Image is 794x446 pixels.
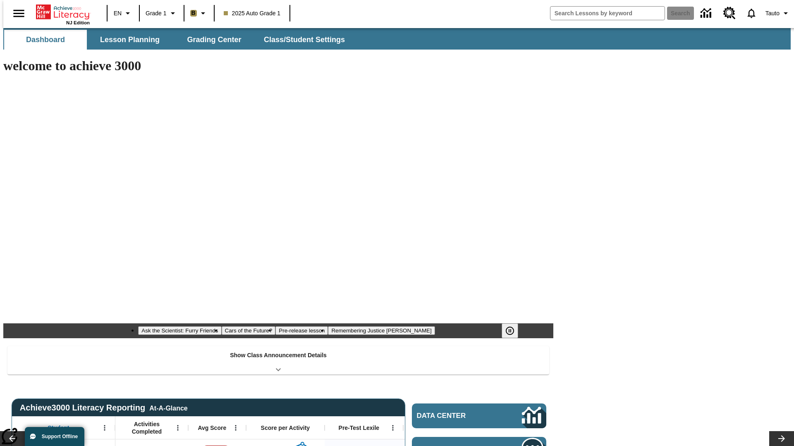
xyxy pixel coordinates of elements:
button: Open Menu [172,422,184,434]
span: Grade 1 [146,9,167,18]
span: Data Center [417,412,494,420]
span: Student [48,424,69,432]
p: Show Class Announcement Details [230,351,327,360]
span: Avg Score [198,424,226,432]
a: Data Center [412,403,546,428]
button: Language: EN, Select a language [110,6,136,21]
a: Data Center [696,2,718,25]
button: Profile/Settings [762,6,794,21]
span: Class/Student Settings [264,35,345,45]
a: Notifications [741,2,762,24]
button: Dashboard [4,30,87,50]
span: Dashboard [26,35,65,45]
span: Lesson Planning [100,35,160,45]
button: Open Menu [230,422,242,434]
span: B [191,8,196,18]
span: Tauto [765,9,780,18]
div: Show Class Announcement Details [7,346,549,375]
button: Support Offline [25,427,84,446]
button: Open Menu [98,422,111,434]
a: Resource Center, Will open in new tab [718,2,741,24]
a: Home [36,4,90,20]
button: Slide 1 Ask the Scientist: Furry Friends [138,326,221,335]
button: Grade: Grade 1, Select a grade [142,6,181,21]
div: SubNavbar [3,28,791,50]
button: Slide 2 Cars of the Future? [222,326,276,335]
div: Home [36,3,90,25]
div: Pause [502,323,526,338]
button: Slide 3 Pre-release lesson [275,326,328,335]
button: Lesson carousel, Next [769,431,794,446]
span: NJ Edition [66,20,90,25]
button: Class/Student Settings [257,30,352,50]
div: At-A-Glance [149,403,187,412]
span: Support Offline [42,434,78,439]
span: Score per Activity [261,424,310,432]
button: Pause [502,323,518,338]
button: Open Menu [387,422,399,434]
button: Open side menu [7,1,31,26]
button: Grading Center [173,30,256,50]
input: search field [550,7,665,20]
button: Slide 4 Remembering Justice O'Connor [328,326,435,335]
button: Lesson Planning [88,30,171,50]
div: SubNavbar [3,30,352,50]
span: EN [114,9,122,18]
span: Grading Center [187,35,241,45]
span: Pre-Test Lexile [339,424,380,432]
button: Boost Class color is light brown. Change class color [187,6,211,21]
span: Achieve3000 Literacy Reporting [20,403,188,413]
span: Activities Completed [120,420,174,435]
h1: welcome to achieve 3000 [3,58,553,74]
span: 2025 Auto Grade 1 [224,9,281,18]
